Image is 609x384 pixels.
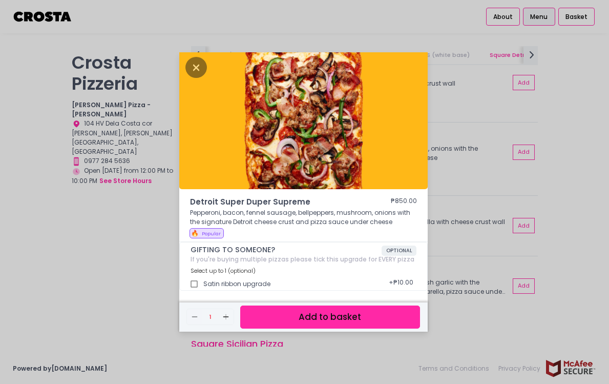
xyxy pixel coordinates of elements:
[191,229,199,237] span: 🔥
[185,62,207,72] button: Close
[382,246,416,256] span: OPTIONAL
[240,306,420,329] button: Add to basket
[191,256,416,263] div: If you're buying multiple pizzas please tick this upgrade for EVERY pizza
[191,246,382,254] span: GIFTING TO SOMEONE?
[391,196,417,208] div: ₱850.00
[179,50,428,189] img: Detroit Super Duper Supreme
[190,196,360,208] span: Detroit Super Duper Supreme
[202,230,221,237] span: Popular
[386,275,416,293] div: + ₱10.00
[190,208,417,227] p: Pepperoni, bacon, fennel sausage, bellpeppers, mushroom, onions with the signature Detroit cheese...
[191,267,256,275] span: Select up to 1 (optional)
